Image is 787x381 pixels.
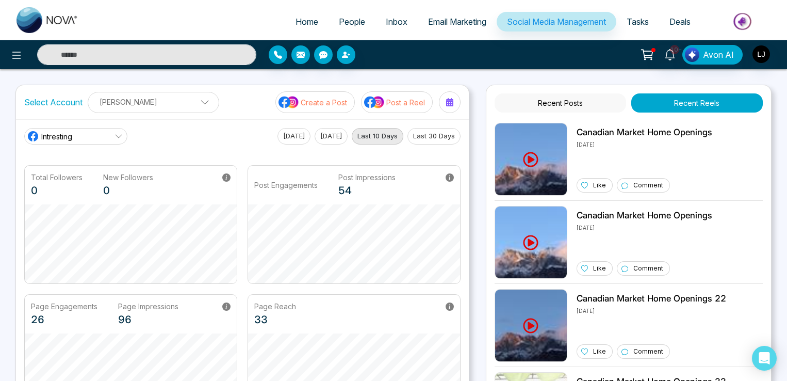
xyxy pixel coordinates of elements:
[407,128,461,145] button: Last 30 Days
[254,312,296,327] p: 33
[364,96,385,109] img: social-media-icon
[495,123,567,196] img: Unable to load img.
[418,12,497,31] a: Email Marketing
[577,306,726,315] p: [DATE]
[375,12,418,31] a: Inbox
[31,301,97,312] p: Page Engagements
[103,172,153,183] p: New Followers
[94,93,212,110] p: [PERSON_NAME]
[352,128,403,145] button: Last 10 Days
[275,91,355,113] button: social-media-iconCreate a Post
[103,183,153,198] p: 0
[41,131,72,142] span: Intresting
[633,264,663,273] p: Comment
[703,49,734,61] span: Avon AI
[118,301,178,312] p: Page Impressions
[296,17,318,27] span: Home
[338,183,396,198] p: 54
[593,347,606,356] p: Like
[338,172,396,183] p: Post Impressions
[386,17,407,27] span: Inbox
[386,97,425,108] p: Post a Reel
[577,126,712,139] p: Canadian Market Home Openings
[577,223,712,232] p: [DATE]
[706,10,781,33] img: Market-place.gif
[428,17,486,27] span: Email Marketing
[627,17,649,27] span: Tasks
[495,206,567,279] img: Unable to load img.
[507,17,606,27] span: Social Media Management
[495,93,626,113] button: Recent Posts
[254,180,318,190] p: Post Engagements
[631,93,763,113] button: Recent Reels
[118,312,178,327] p: 96
[278,96,299,109] img: social-media-icon
[577,209,712,223] p: Canadian Market Home Openings
[24,96,83,108] label: Select Account
[616,12,659,31] a: Tasks
[31,183,83,198] p: 0
[633,347,663,356] p: Comment
[577,292,726,306] p: Canadian Market Home Openings 22
[752,45,770,63] img: User Avatar
[277,128,310,145] button: [DATE]
[593,264,606,273] p: Like
[285,12,329,31] a: Home
[659,12,701,31] a: Deals
[669,17,691,27] span: Deals
[752,346,777,371] div: Open Intercom Messenger
[495,289,567,362] img: Unable to load img.
[301,97,347,108] p: Create a Post
[31,172,83,183] p: Total Followers
[633,181,663,190] p: Comment
[361,91,433,113] button: social-media-iconPost a Reel
[685,47,699,62] img: Lead Flow
[254,301,296,312] p: Page Reach
[339,17,365,27] span: People
[329,12,375,31] a: People
[682,45,743,65] button: Avon AI
[577,139,712,149] p: [DATE]
[315,128,348,145] button: [DATE]
[31,312,97,327] p: 26
[497,12,616,31] a: Social Media Management
[670,45,679,54] span: 10+
[658,45,682,63] a: 10+
[593,181,606,190] p: Like
[17,7,78,33] img: Nova CRM Logo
